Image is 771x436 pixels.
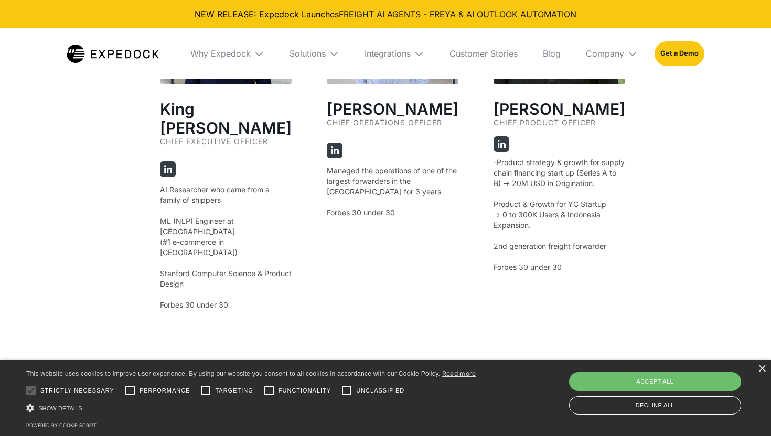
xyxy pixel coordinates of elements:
[38,405,82,411] span: Show details
[26,370,440,377] span: This website uses cookies to improve user experience. By using our website you consent to all coo...
[160,184,292,310] p: AI Researcher who came from a family of shippers ‍ ML (NLP) Engineer at [GEOGRAPHIC_DATA] (#1 e-c...
[190,48,251,59] div: Why Expedock
[577,28,646,79] div: Company
[140,386,190,395] span: Performance
[534,28,569,79] a: Blog
[339,9,576,19] a: FREIGHT AI AGENTS - FREYA & AI OUTLOOK AUTOMATION
[327,100,458,118] h3: [PERSON_NAME]
[160,137,292,155] div: Chief Executive Officer
[8,8,763,20] div: NEW RELEASE: Expedock Launches
[365,48,411,59] div: Integrations
[586,48,624,59] div: Company
[327,118,458,136] div: Chief Operations Officer
[327,166,458,218] p: Managed the operations of one of the largest forwarders in the [GEOGRAPHIC_DATA] for 3 years Forb...
[279,386,331,395] span: Functionality
[494,157,625,272] p: -Product strategy & growth for supply chain financing start up (Series A to B) -> 20M USD in Orig...
[215,386,253,395] span: Targeting
[290,48,326,59] div: Solutions
[591,323,771,436] iframe: Chat Widget
[569,396,742,415] div: Decline all
[281,28,348,79] div: Solutions
[494,118,625,136] div: Chief Product Officer
[655,41,704,66] a: Get a Demo
[26,422,97,428] a: Powered by cookie-script
[441,28,526,79] a: Customer Stories
[442,369,476,377] a: Read more
[26,402,476,413] div: Show details
[569,372,742,391] div: Accept all
[40,386,114,395] span: Strictly necessary
[182,28,273,79] div: Why Expedock
[356,28,433,79] div: Integrations
[160,100,292,137] h2: King [PERSON_NAME]
[494,100,625,118] h3: [PERSON_NAME]
[356,386,404,395] span: Unclassified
